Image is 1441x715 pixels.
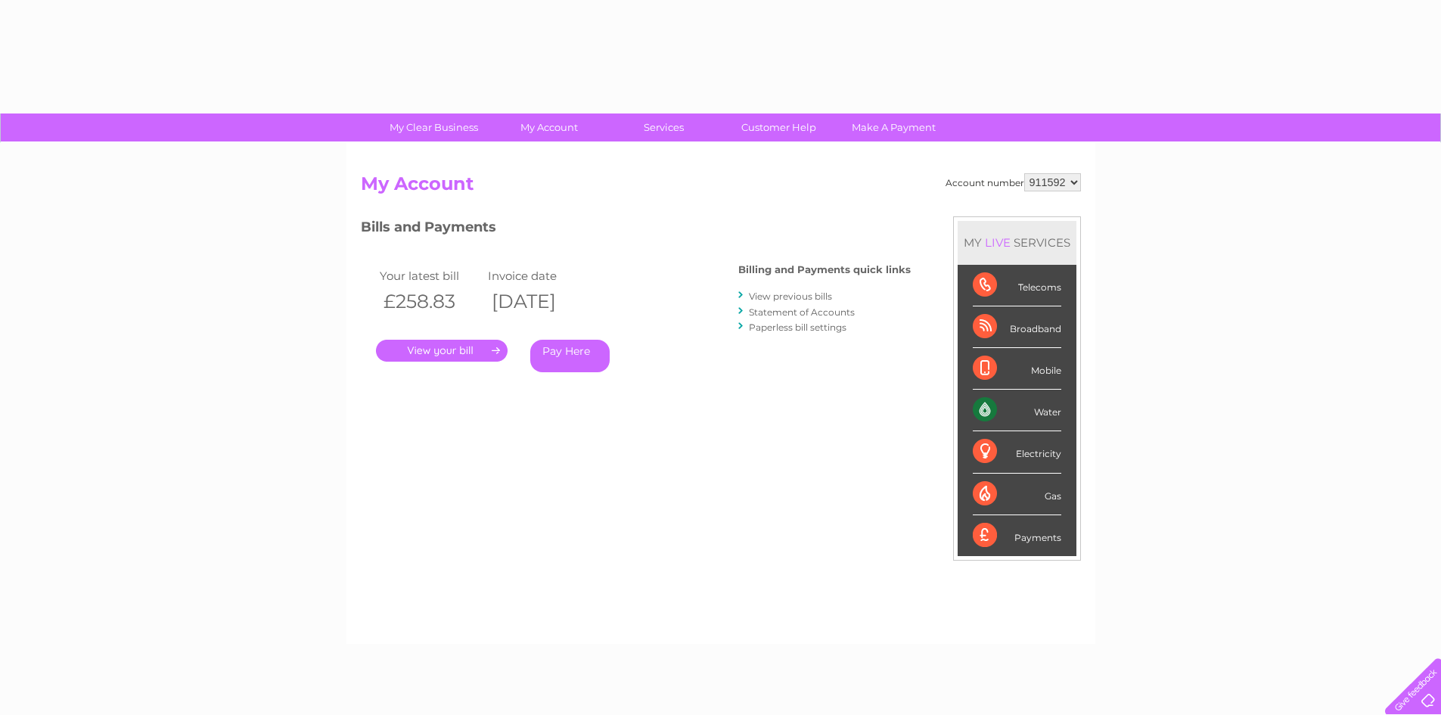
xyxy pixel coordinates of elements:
div: Telecoms [973,265,1061,306]
a: Pay Here [530,340,610,372]
div: Gas [973,474,1061,515]
a: Paperless bill settings [749,322,846,333]
a: Customer Help [716,113,841,141]
h2: My Account [361,173,1081,202]
a: Services [601,113,726,141]
td: Your latest bill [376,266,485,286]
a: . [376,340,508,362]
a: View previous bills [749,291,832,302]
h4: Billing and Payments quick links [738,264,911,275]
div: Payments [973,515,1061,556]
div: Broadband [973,306,1061,348]
div: LIVE [982,235,1014,250]
a: Statement of Accounts [749,306,855,318]
th: [DATE] [484,286,593,317]
td: Invoice date [484,266,593,286]
div: Mobile [973,348,1061,390]
h3: Bills and Payments [361,216,911,243]
div: Account number [946,173,1081,191]
div: MY SERVICES [958,221,1076,264]
a: Make A Payment [831,113,956,141]
a: My Account [486,113,611,141]
div: Electricity [973,431,1061,473]
th: £258.83 [376,286,485,317]
div: Water [973,390,1061,431]
a: My Clear Business [371,113,496,141]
